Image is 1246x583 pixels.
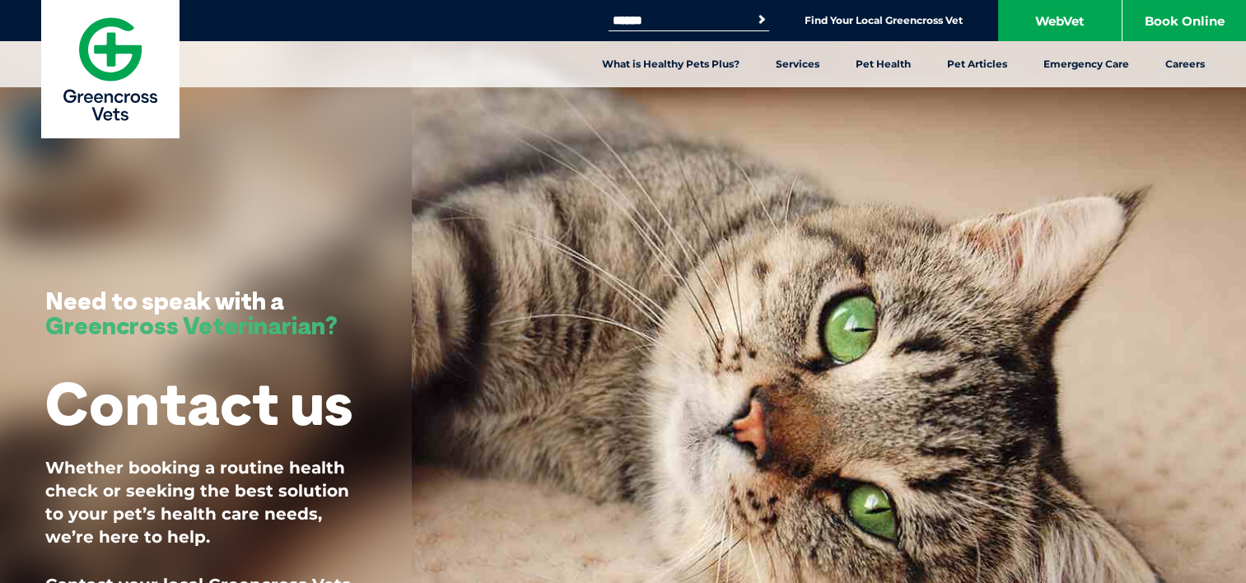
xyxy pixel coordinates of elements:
[929,41,1025,87] a: Pet Articles
[45,371,352,436] h1: Contact us
[1147,41,1223,87] a: Careers
[754,12,770,28] button: Search
[805,14,963,27] a: Find Your Local Greencross Vet
[45,288,338,338] h3: Need to speak with a
[838,41,929,87] a: Pet Health
[1025,41,1147,87] a: Emergency Care
[758,41,838,87] a: Services
[45,310,338,341] span: Greencross Veterinarian?
[45,456,366,548] p: Whether booking a routine health check or seeking the best solution to your pet’s health care nee...
[584,41,758,87] a: What is Healthy Pets Plus?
